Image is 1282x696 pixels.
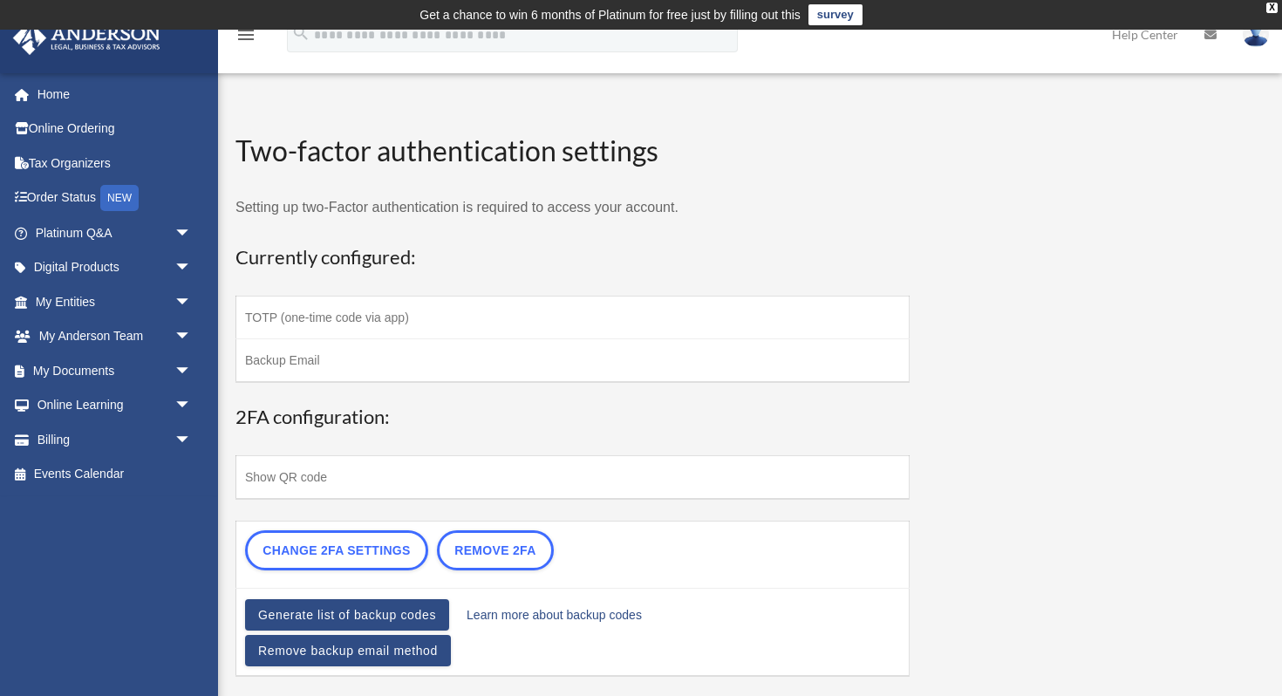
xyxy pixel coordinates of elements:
[174,250,209,286] span: arrow_drop_down
[12,250,218,285] a: Digital Productsarrow_drop_down
[12,181,218,216] a: Order StatusNEW
[12,215,218,250] a: Platinum Q&Aarrow_drop_down
[235,404,910,431] h3: 2FA configuration:
[245,599,449,631] a: Generate list of backup codes
[174,353,209,389] span: arrow_drop_down
[174,284,209,320] span: arrow_drop_down
[12,388,218,423] a: Online Learningarrow_drop_down
[174,319,209,355] span: arrow_drop_down
[236,338,910,382] td: Backup Email
[245,635,451,666] a: Remove backup email method
[12,457,218,492] a: Events Calendar
[12,284,218,319] a: My Entitiesarrow_drop_down
[12,319,218,354] a: My Anderson Teamarrow_drop_down
[12,353,218,388] a: My Documentsarrow_drop_down
[235,24,256,45] i: menu
[419,4,801,25] div: Get a chance to win 6 months of Platinum for free just by filling out this
[174,215,209,251] span: arrow_drop_down
[235,132,910,171] h2: Two-factor authentication settings
[12,146,218,181] a: Tax Organizers
[235,244,910,271] h3: Currently configured:
[467,603,642,627] a: Learn more about backup codes
[174,388,209,424] span: arrow_drop_down
[437,530,554,570] a: Remove 2FA
[245,465,900,489] summary: Show QR code
[235,31,256,45] a: menu
[8,21,166,55] img: Anderson Advisors Platinum Portal
[12,422,218,457] a: Billingarrow_drop_down
[236,296,910,338] td: TOTP (one-time code via app)
[808,4,863,25] a: survey
[1243,22,1269,47] img: User Pic
[1266,3,1278,13] div: close
[100,185,139,211] div: NEW
[174,422,209,458] span: arrow_drop_down
[291,24,310,43] i: search
[12,112,218,147] a: Online Ordering
[12,77,218,112] a: Home
[235,195,910,220] p: Setting up two-Factor authentication is required to access your account.
[245,530,428,570] a: Change 2FA settings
